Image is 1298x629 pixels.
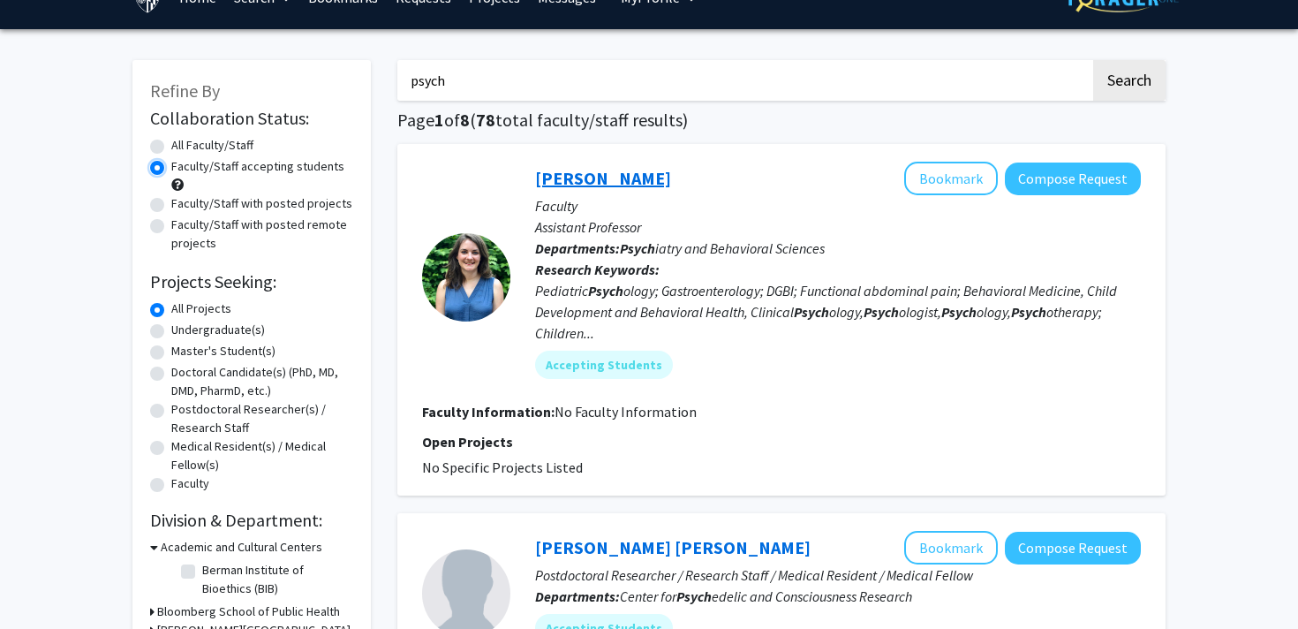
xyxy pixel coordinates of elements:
b: Departments: [535,239,620,257]
p: Postdoctoral Researcher / Research Staff / Medical Resident / Medical Fellow [535,565,1141,586]
h3: Academic and Cultural Centers [161,538,322,557]
iframe: Chat [13,549,75,616]
mat-chip: Accepting Students [535,351,673,379]
a: [PERSON_NAME] [PERSON_NAME] [535,536,811,558]
label: Faculty/Staff with posted remote projects [171,216,353,253]
span: iatry and Behavioral Sciences [620,239,825,257]
div: Pediatric ology; Gastroenterology; DGBI; Functional abdominal pain; Behavioral Medicine, Child De... [535,280,1141,344]
b: Research Keywords: [535,261,660,278]
label: All Faculty/Staff [171,136,253,155]
h1: Page of ( total faculty/staff results) [397,110,1166,131]
b: Psych [864,303,899,321]
h3: Bloomberg School of Public Health [157,602,340,621]
button: Compose Request to Matthew Nielsen Dick [1005,532,1141,565]
h2: Projects Seeking: [150,271,353,292]
b: Psych [941,303,977,321]
label: Faculty/Staff with posted projects [171,194,352,213]
button: Search [1093,60,1166,101]
label: Doctoral Candidate(s) (PhD, MD, DMD, PharmD, etc.) [171,363,353,400]
button: Add Matthew Nielsen Dick to Bookmarks [904,531,998,565]
b: Psych [620,239,655,257]
label: Faculty/Staff accepting students [171,157,344,176]
button: Compose Request to Erika Chiappini [1005,163,1141,195]
button: Add Erika Chiappini to Bookmarks [904,162,998,195]
label: All Projects [171,299,231,318]
b: Psych [1011,303,1046,321]
span: No Faculty Information [555,403,697,421]
h2: Division & Department: [150,510,353,531]
p: Open Projects [422,431,1141,452]
p: Assistant Professor [535,216,1141,238]
span: Center for edelic and Consciousness Research [620,587,912,605]
span: 8 [460,109,470,131]
h2: Collaboration Status: [150,108,353,129]
b: Faculty Information: [422,403,555,421]
label: Undergraduate(s) [171,321,265,339]
span: 1 [434,109,444,131]
span: No Specific Projects Listed [422,458,583,476]
b: Psych [676,587,712,605]
label: Master's Student(s) [171,342,275,360]
label: Medical Resident(s) / Medical Fellow(s) [171,437,353,474]
b: Psych [588,282,623,299]
label: Berman Institute of Bioethics (BIB) [202,561,349,598]
input: Search Keywords [397,60,1090,101]
b: Departments: [535,587,620,605]
span: Refine By [150,80,220,102]
p: Faculty [535,195,1141,216]
b: Psych [794,303,829,321]
a: [PERSON_NAME] [535,167,671,189]
span: 78 [476,109,495,131]
label: Faculty [171,474,209,493]
label: Postdoctoral Researcher(s) / Research Staff [171,400,353,437]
